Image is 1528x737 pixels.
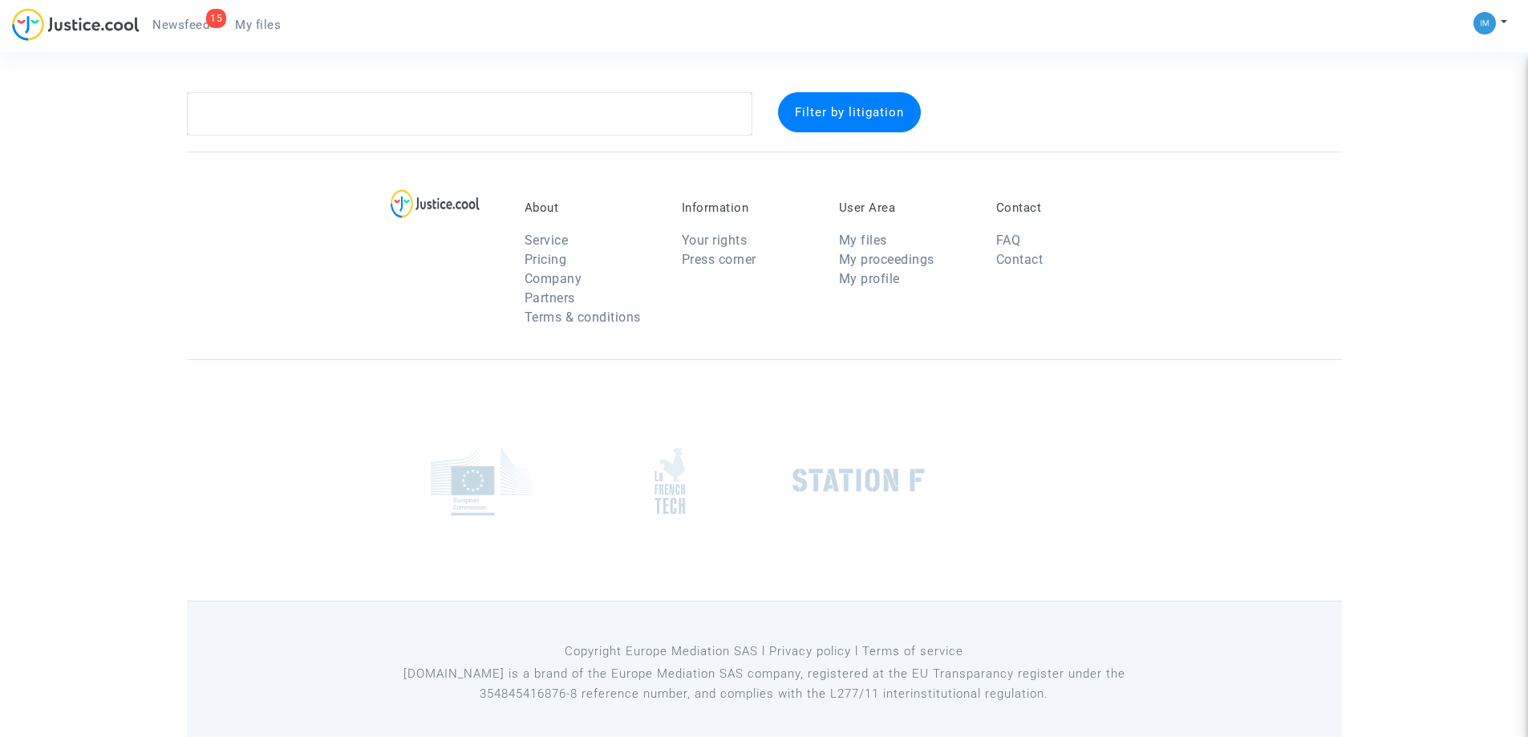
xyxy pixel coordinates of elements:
[525,310,641,325] a: Terms & conditions
[996,200,1129,215] p: Contact
[525,290,575,306] a: Partners
[682,252,756,267] a: Press corner
[235,18,281,32] span: My files
[525,200,658,215] p: About
[839,252,934,267] a: My proceedings
[525,252,567,267] a: Pricing
[399,664,1129,704] p: [DOMAIN_NAME] is a brand of the Europe Mediation SAS company, registered at the EU Transparancy r...
[140,13,222,37] a: 15Newsfeed
[655,447,685,515] img: french_tech.png
[792,468,925,492] img: stationf.png
[391,189,480,218] img: logo-lg.svg
[682,200,815,215] p: Information
[399,642,1129,662] p: Copyright Europe Mediation SAS l Privacy policy l Terms of service
[839,233,887,248] a: My files
[996,252,1044,267] a: Contact
[525,233,569,248] a: Service
[222,13,294,37] a: My files
[839,200,972,215] p: User Area
[682,233,748,248] a: Your rights
[839,271,900,286] a: My profile
[525,271,582,286] a: Company
[1473,12,1496,34] img: a105443982b9e25553e3eed4c9f672e7
[431,446,531,516] img: europe_commision.png
[206,9,226,28] div: 15
[12,8,140,41] img: jc-logo.svg
[152,18,209,32] span: Newsfeed
[996,233,1021,248] a: FAQ
[795,105,904,119] span: Filter by litigation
